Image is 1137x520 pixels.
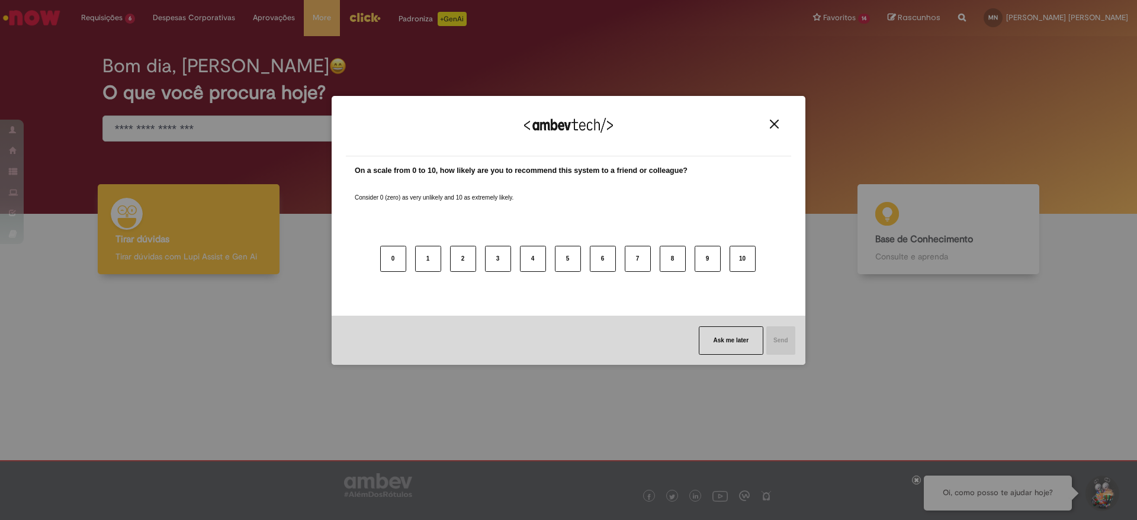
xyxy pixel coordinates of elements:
button: Close [766,119,782,129]
button: 4 [520,246,546,272]
button: 7 [625,246,651,272]
button: 6 [590,246,616,272]
button: 3 [485,246,511,272]
button: 1 [415,246,441,272]
button: 5 [555,246,581,272]
button: 8 [660,246,686,272]
img: Close [770,120,779,129]
button: 2 [450,246,476,272]
button: 9 [695,246,721,272]
button: 10 [730,246,756,272]
label: On a scale from 0 to 10, how likely are you to recommend this system to a friend or colleague? [355,165,688,176]
button: Ask me later [699,326,763,355]
label: Consider 0 (zero) as very unlikely and 10 as extremely likely. [355,179,513,202]
button: 0 [380,246,406,272]
img: Logo Ambevtech [524,118,613,133]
